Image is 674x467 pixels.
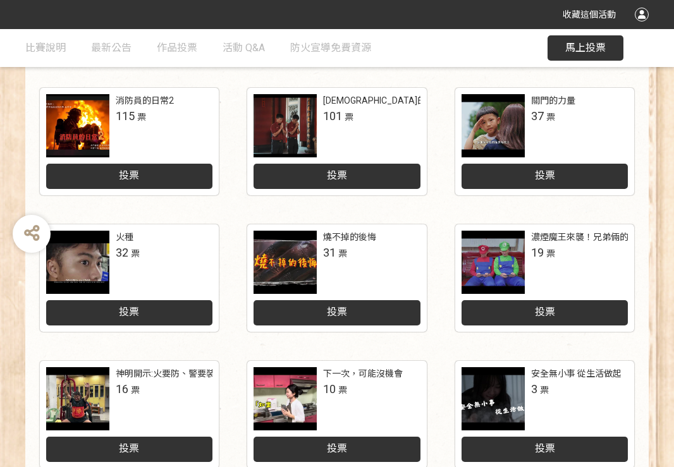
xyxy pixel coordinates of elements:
span: 票 [546,112,555,122]
span: 比賽說明 [25,42,66,54]
span: 票 [540,385,549,395]
span: 票 [131,385,140,395]
span: 收藏這個活動 [563,9,616,20]
span: 101 [323,109,342,123]
span: 投票 [535,306,555,318]
span: 馬上投票 [565,42,606,54]
span: 32 [116,246,128,259]
span: 投票 [327,169,347,181]
div: [DEMOGRAPHIC_DATA]的叮嚀：人離火要熄，住警器不離 [323,94,550,107]
a: 關門的力量37票投票 [455,88,635,195]
a: 最新公告 [91,29,132,67]
a: 消防員的日常2115票投票 [40,88,219,195]
span: 最新公告 [91,42,132,54]
div: 火種 [116,231,133,244]
div: 神明開示:火要防、警要裝 [116,367,215,380]
span: 投票 [327,306,347,318]
span: 投票 [119,442,139,454]
span: 投票 [535,169,555,181]
span: 投票 [327,442,347,454]
a: 燒不掉的後悔31票投票 [247,224,427,332]
span: 票 [345,112,353,122]
a: 作品投票 [157,29,197,67]
div: 濃煙魔王來襲！兄弟倆的生死關門 [531,231,664,244]
a: 防火宣導免費資源 [290,29,371,67]
div: 燒不掉的後悔 [323,231,376,244]
a: [DEMOGRAPHIC_DATA]的叮嚀：人離火要熄，住警器不離101票投票 [247,88,427,195]
span: 票 [546,248,555,258]
a: 濃煙魔王來襲！兄弟倆的生死關門19票投票 [455,224,635,332]
span: 票 [338,385,347,395]
a: 火種32票投票 [40,224,219,332]
span: 37 [531,109,544,123]
span: 活動 Q&A [223,42,265,54]
span: 投票 [119,306,139,318]
div: 安全無小事 從生活做起 [531,367,622,380]
span: 31 [323,246,336,259]
span: 投票 [535,442,555,454]
span: 票 [137,112,146,122]
span: 票 [131,248,140,258]
span: 作品投票 [157,42,197,54]
span: 115 [116,109,135,123]
span: 3 [531,382,537,396]
button: 馬上投票 [548,35,623,61]
div: 下一次，可能沒機會 [323,367,403,380]
span: 10 [323,382,336,396]
a: 比賽說明 [25,29,66,67]
span: 票 [338,248,347,258]
div: 關門的力量 [531,94,575,107]
a: 活動 Q&A [223,29,265,67]
span: 16 [116,382,128,396]
span: 防火宣導免費資源 [290,42,371,54]
span: 19 [531,246,544,259]
span: 投票 [119,169,139,181]
div: 消防員的日常2 [116,94,174,107]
